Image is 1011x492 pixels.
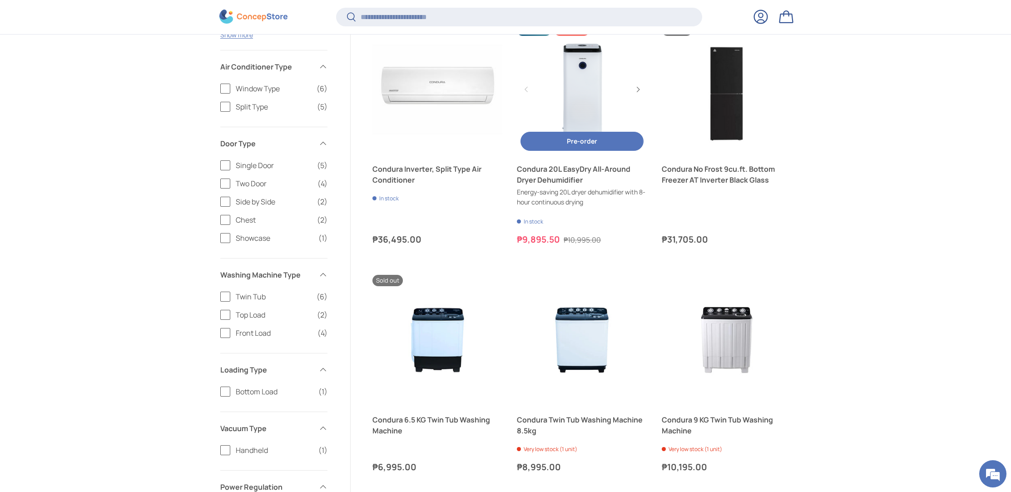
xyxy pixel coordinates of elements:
span: (1) [318,386,327,397]
span: Top Load [236,309,312,320]
span: (1) [318,233,327,244]
summary: Door Type [220,127,327,160]
span: Loading Type [220,364,313,375]
span: Sold out [372,275,403,286]
span: (1) [318,445,327,456]
a: Condura Twin Tub Washing Machine 8.5kg [517,275,647,405]
span: Vacuum Type [220,423,313,434]
span: Split Type [236,101,312,112]
a: Condura Inverter, Split Type Air Conditioner [372,25,502,154]
img: condura-twin-tub-washing-machine-6-5kg-front-view-concepstore [372,275,502,405]
span: Air Conditioner Type [220,61,313,72]
button: Pre-order [520,132,643,151]
span: Showcase [236,233,313,244]
a: Condura 20L EasyDry All-Around Dryer Dehumidifier [517,25,647,154]
a: Condura No Frost 9cu.ft. Bottom Freezer AT Inverter Black Glass [662,164,792,185]
a: Condura 20L EasyDry All-Around Dryer Dehumidifier [517,164,647,185]
span: Front Load [236,328,312,338]
span: (5) [317,101,327,112]
a: Condura 6.5 KG Twin Tub Washing Machine [372,414,502,436]
img: condura-9-kilogram-twin-tub-washing-machine-full-front-view-concepstore [662,275,792,405]
span: Pre-order [567,137,597,145]
img: condura-twin-tub-washing-machine-8-5kg-front-view-concepstore [517,275,647,405]
summary: Washing Machine Type [220,258,327,291]
img: ConcepStore [219,10,287,24]
a: Condura Inverter, Split Type Air Conditioner [372,164,502,185]
span: (4) [317,328,327,338]
button: Show more [220,30,253,39]
summary: Air Conditioner Type [220,50,327,83]
span: Bottom Load [236,386,313,397]
span: Two Door [236,178,312,189]
span: (6) [317,291,327,302]
span: Single Door [236,160,312,171]
span: Washing Machine Type [220,269,313,280]
span: (2) [317,309,327,320]
span: (6) [317,83,327,94]
a: Condura 9 KG Twin Tub Washing Machine [662,275,792,405]
a: Condura Twin Tub Washing Machine 8.5kg [517,414,647,436]
span: Twin Tub [236,291,311,302]
a: Condura 9 KG Twin Tub Washing Machine [662,414,792,436]
span: Window Type [236,83,311,94]
span: (2) [317,196,327,207]
a: Condura 6.5 KG Twin Tub Washing Machine [372,275,502,405]
summary: Loading Type [220,353,327,386]
summary: Vacuum Type [220,412,327,445]
span: (5) [317,160,327,171]
span: Door Type [220,138,313,149]
span: Handheld [236,445,313,456]
span: Chest [236,214,312,225]
span: (4) [317,178,327,189]
a: Condura No Frost 9cu.ft. Bottom Freezer AT Inverter Black Glass [662,25,792,154]
span: Side by Side [236,196,312,207]
span: (2) [317,214,327,225]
